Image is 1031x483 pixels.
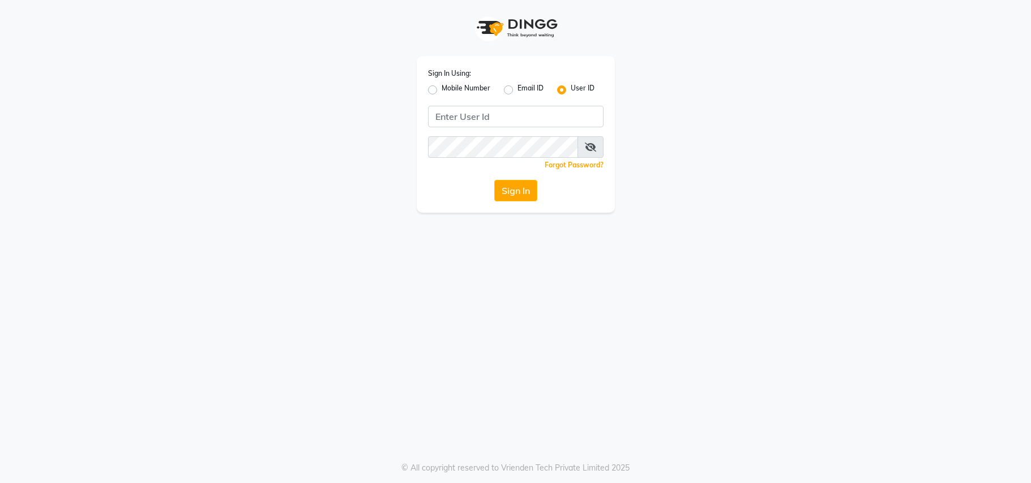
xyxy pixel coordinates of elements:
img: logo1.svg [470,11,561,45]
button: Sign In [494,180,537,201]
input: Username [428,106,604,127]
a: Forgot Password? [545,161,604,169]
label: User ID [571,83,594,97]
label: Email ID [517,83,544,97]
label: Sign In Using: [428,68,471,79]
input: Username [428,136,578,158]
label: Mobile Number [442,83,490,97]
